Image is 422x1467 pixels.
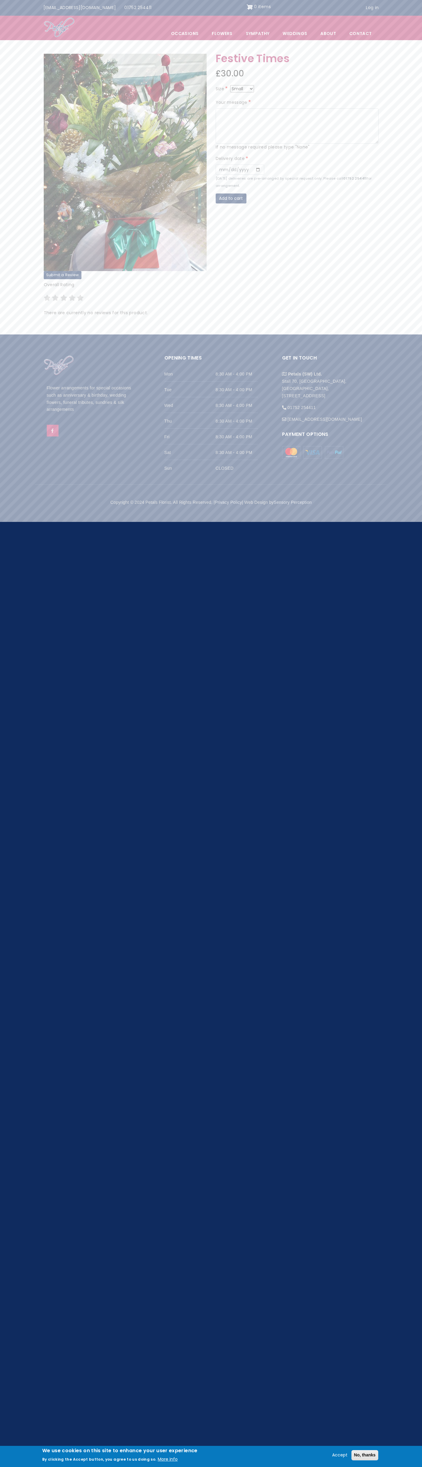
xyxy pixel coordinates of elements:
[288,372,322,376] strong: Petals (SW) Ltd.
[164,460,258,475] li: Sun
[247,2,271,12] a: Shopping cart 0 items
[282,411,376,423] li: [EMAIL_ADDRESS][DOMAIN_NAME]
[164,382,258,397] li: Tue
[42,1457,157,1462] p: By clicking the Accept button, you agree to us doing so.
[216,433,258,440] span: 8:30 AM - 4:00 PM
[216,417,258,425] span: 8:30 AM - 4:00 PM
[216,176,372,188] small: [DATE] deliveries are pre-arranged by special request only. Please call for arrangement.
[47,385,140,414] p: Flower arrangements for special occasions such as anniversary & birthday, wedding flowers, funera...
[216,386,258,393] span: 8:30 AM - 4:00 PM
[164,397,258,413] li: Wed
[44,281,379,289] p: Overall Rating
[276,27,313,40] span: Weddings
[164,444,258,460] li: Sat
[282,366,376,399] li: Stall 70, [GEOGRAPHIC_DATA], [GEOGRAPHIC_DATA], [STREET_ADDRESS]
[330,1452,350,1459] button: Accept
[274,500,312,505] a: Sensory Perception
[42,1447,198,1454] h2: We use cookies on this site to enhance your user experience
[165,27,205,40] span: Occasions
[216,370,258,378] span: 8:30 AM - 4:00 PM
[164,429,258,444] li: Fri
[164,413,258,429] li: Thu
[215,500,242,505] a: Privacy Policy
[216,449,258,456] span: 8:30 AM - 4:00 PM
[44,54,207,271] img: Festive Times
[39,2,120,14] a: [EMAIL_ADDRESS][DOMAIN_NAME]
[158,1456,178,1463] button: More info
[216,99,252,106] label: Your message
[216,66,379,81] div: £30.00
[216,402,258,409] span: 8:30 AM - 4:00 PM
[120,2,156,14] a: 01752 254411
[282,399,376,411] li: 01752 254411
[216,465,258,472] span: CLOSED
[254,4,271,10] span: 0 items
[351,1450,379,1460] button: No, thanks
[240,27,276,40] a: Sympathy
[164,354,258,366] h2: Opening Times
[44,17,75,38] img: Home
[44,271,81,279] label: Submit a Review
[216,193,246,204] button: Add to cart
[314,27,342,40] a: About
[205,27,239,40] a: Flowers
[44,355,74,376] img: Home
[216,85,229,93] label: Size
[282,354,376,366] h2: Get in touch
[247,2,253,12] img: Shopping cart
[44,309,379,317] p: There are currently no reviews for this product.
[303,446,322,459] img: Mastercard
[44,499,379,506] p: Copyright © 2024 Petals Florist. All Rights Reserved. | | Web Design by
[362,2,383,14] a: Log in
[216,144,379,151] div: If no message required please type "None"
[216,155,249,162] label: Delivery date
[325,446,343,459] img: Mastercard
[343,176,367,181] strong: 01752 254411
[164,366,258,382] li: Mon
[282,446,300,459] img: Mastercard
[282,430,376,442] h2: Payment Options
[343,27,378,40] a: Contact
[216,53,379,65] h1: Festive Times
